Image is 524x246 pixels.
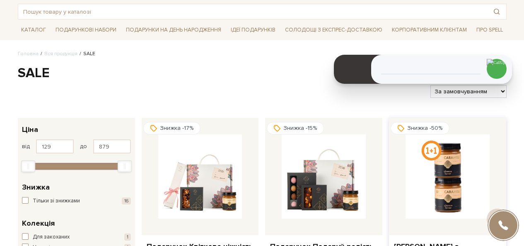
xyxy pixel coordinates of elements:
a: Вся продукція [44,51,77,57]
h1: SALE [18,65,507,82]
span: Подарункові набори [52,24,120,37]
span: Про Spell [473,24,506,37]
span: від [22,143,30,150]
span: Ідеї подарунків [227,24,279,37]
span: Подарунки на День народження [123,24,225,37]
div: Min [21,161,35,172]
input: Ціна [36,139,74,153]
input: Ціна [93,139,131,153]
span: 16 [122,197,131,205]
span: Ціна [22,124,38,135]
span: до [80,143,87,150]
a: Головна [18,51,39,57]
input: Пошук товару у каталозі [18,4,487,19]
span: Знижка [22,182,50,193]
div: Знижка -17% [143,122,200,134]
button: Тільки зі знижками 16 [22,197,131,205]
span: Для закоханих [33,233,70,241]
span: Каталог [18,24,49,37]
button: Пошук товару у каталозі [487,4,506,19]
button: Для закоханих 1 [22,233,131,241]
span: 1 [124,234,131,241]
a: Солодощі з експрес-доставкою [282,23,386,37]
div: Знижка -50% [391,122,449,134]
a: Корпоративним клієнтам [389,23,470,37]
div: Знижка -15% [267,122,324,134]
span: Колекція [22,218,55,229]
img: Карамель з Камамбером 1+1 [406,134,490,219]
span: Тільки зі знижками [33,197,80,205]
li: SALE [77,50,95,58]
div: Max [118,161,132,172]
